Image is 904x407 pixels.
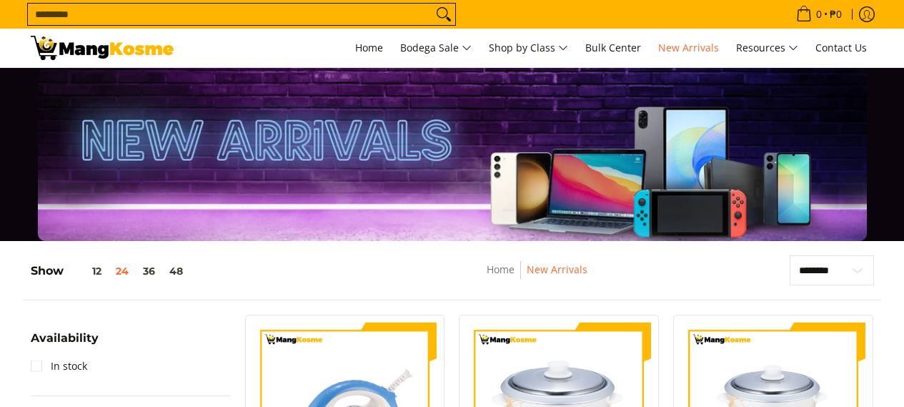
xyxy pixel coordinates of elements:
[792,6,846,22] span: •
[658,41,719,54] span: New Arrivals
[31,264,190,278] h5: Show
[64,265,109,277] button: 12
[31,333,99,344] span: Availability
[391,261,683,293] nav: Breadcrumbs
[31,355,87,378] a: In stock
[489,39,568,57] span: Shop by Class
[828,9,844,19] span: ₱0
[355,41,383,54] span: Home
[487,263,515,276] a: Home
[814,9,824,19] span: 0
[400,39,472,57] span: Bodega Sale
[736,39,798,57] span: Resources
[109,265,136,277] button: 24
[482,29,575,67] a: Shop by Class
[808,29,874,67] a: Contact Us
[815,41,867,54] span: Contact Us
[31,36,174,60] img: New Arrivals: Fresh Release from The Premium Brands l Mang Kosme
[651,29,726,67] a: New Arrivals
[432,4,455,25] button: Search
[162,265,190,277] button: 48
[348,29,390,67] a: Home
[136,265,162,277] button: 36
[188,29,874,67] nav: Main Menu
[578,29,648,67] a: Bulk Center
[729,29,805,67] a: Resources
[393,29,479,67] a: Bodega Sale
[31,333,99,355] summary: Open
[527,263,587,276] a: New Arrivals
[585,41,641,54] span: Bulk Center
